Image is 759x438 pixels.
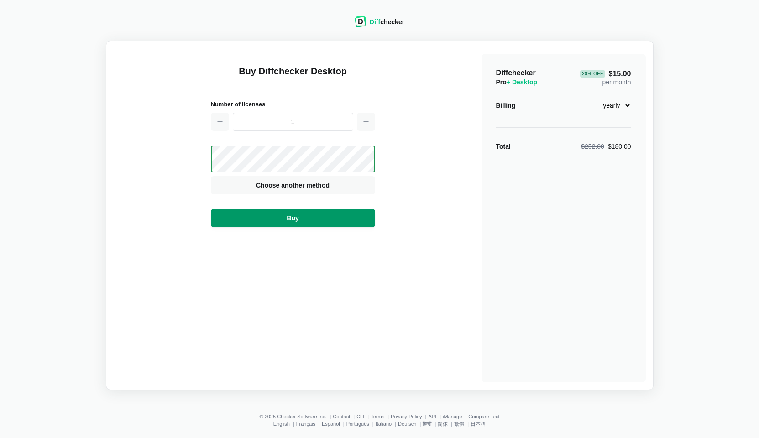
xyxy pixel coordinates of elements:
a: Diffchecker logoDiffchecker [355,21,404,29]
a: हिन्दी [423,421,431,427]
a: iManage [443,414,462,419]
span: Buy [285,214,300,223]
div: checker [370,17,404,26]
a: 简体 [438,421,448,427]
div: per month [580,68,631,87]
a: Español [322,421,340,427]
span: Diffchecker [496,69,536,77]
span: + Desktop [507,78,537,86]
a: CLI [356,414,364,419]
a: Compare Text [468,414,499,419]
button: Buy [211,209,375,227]
h1: Buy Diffchecker Desktop [211,65,375,89]
a: Privacy Policy [391,414,422,419]
button: Choose another method [211,176,375,194]
div: 29 % Off [580,70,605,78]
span: $15.00 [580,70,631,78]
span: Diff [370,18,380,26]
h2: Number of licenses [211,99,375,109]
a: Français [296,421,315,427]
a: Terms [371,414,384,419]
a: API [428,414,436,419]
a: 日本語 [471,421,486,427]
strong: Total [496,143,511,150]
a: English [273,421,290,427]
li: © 2025 Checker Software Inc. [259,414,333,419]
div: $180.00 [581,142,631,151]
input: 1 [233,113,353,131]
img: Diffchecker logo [355,16,366,27]
a: Contact [333,414,350,419]
a: Português [346,421,369,427]
a: Italiano [376,421,392,427]
div: Billing [496,101,516,110]
span: $252.00 [581,143,604,150]
span: Choose another method [254,181,331,190]
a: Deutsch [398,421,416,427]
a: 繁體 [454,421,464,427]
span: Pro [496,78,538,86]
